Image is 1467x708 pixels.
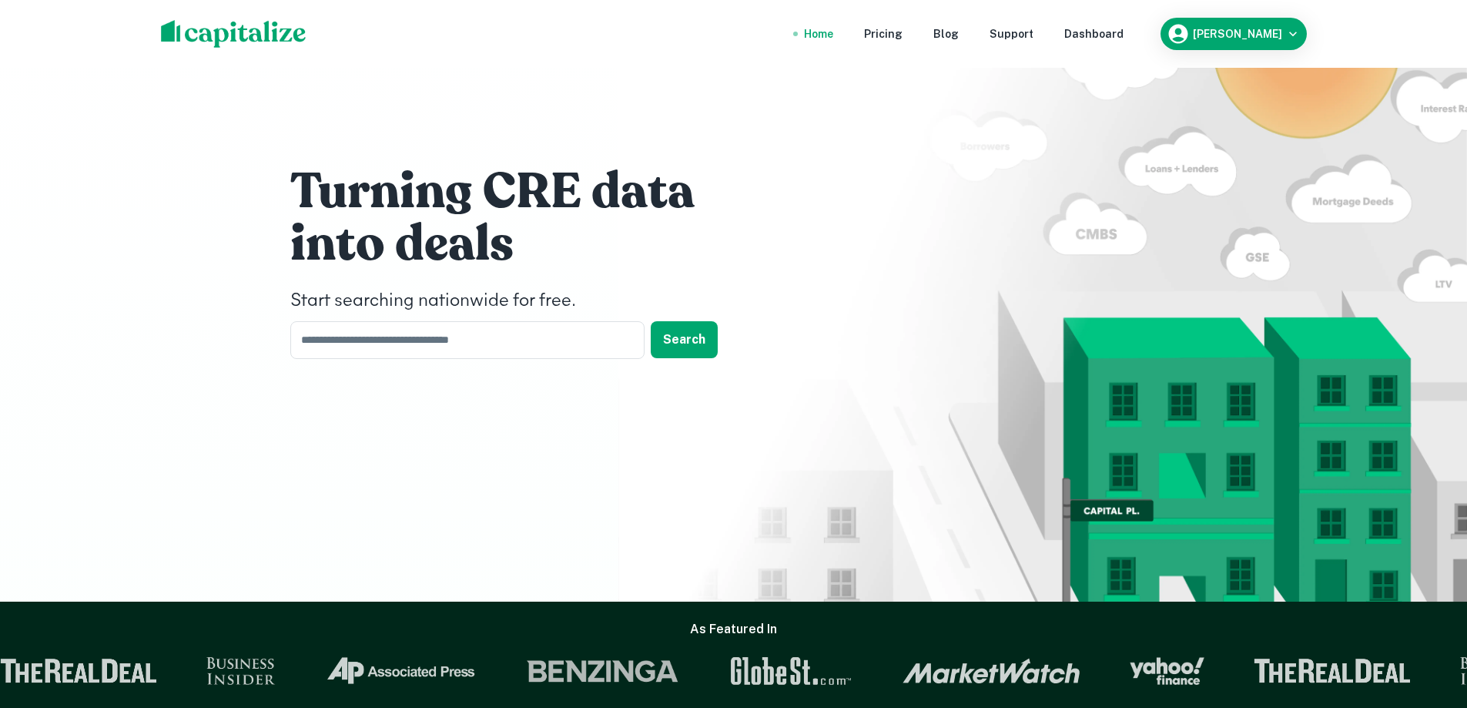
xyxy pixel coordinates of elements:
[523,657,677,685] img: Benzinga
[900,658,1078,684] img: Market Watch
[1390,585,1467,659] iframe: Chat Widget
[1127,657,1202,685] img: Yahoo Finance
[1193,29,1282,39] h6: [PERSON_NAME]
[1251,659,1408,683] img: The Real Deal
[204,657,273,685] img: Business Insider
[290,161,752,223] h1: Turning CRE data
[290,287,752,315] h4: Start searching nationwide for free.
[933,25,959,42] a: Blog
[726,657,851,685] img: GlobeSt
[864,25,903,42] a: Pricing
[690,620,777,639] h6: As Featured In
[990,25,1033,42] a: Support
[804,25,833,42] a: Home
[290,213,752,275] h1: into deals
[323,657,474,685] img: Associated Press
[651,321,718,358] button: Search
[161,20,306,48] img: capitalize-logo.png
[1064,25,1124,42] a: Dashboard
[1161,18,1307,50] button: [PERSON_NAME]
